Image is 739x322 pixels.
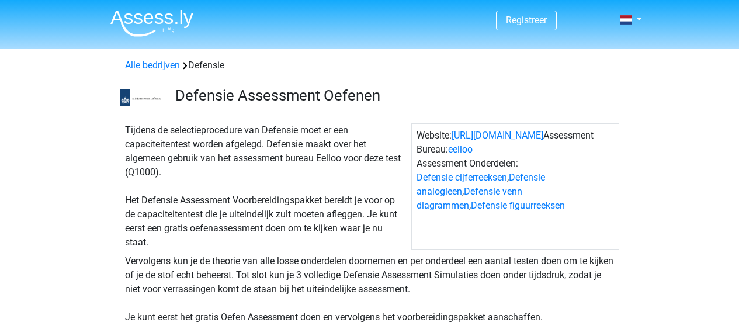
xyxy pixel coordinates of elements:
h3: Defensie Assessment Oefenen [175,86,610,105]
a: Defensie venn diagrammen [417,186,522,211]
a: eelloo [448,144,473,155]
a: Defensie figuurreeksen [471,200,565,211]
div: Tijdens de selectieprocedure van Defensie moet er een capaciteitentest worden afgelegd. Defensie ... [120,123,411,250]
a: Alle bedrijven [125,60,180,71]
a: Registreer [506,15,547,26]
div: Defensie [120,58,619,72]
a: [URL][DOMAIN_NAME] [452,130,543,141]
div: Website: Assessment Bureau: Assessment Onderdelen: , , , [411,123,619,250]
img: Assessly [110,9,193,37]
a: Defensie analogieen [417,172,545,197]
a: Defensie cijferreeksen [417,172,507,183]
